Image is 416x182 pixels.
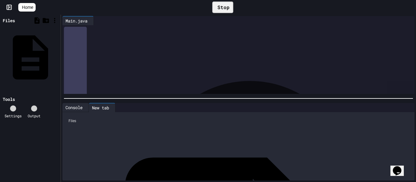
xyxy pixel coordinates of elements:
span: Home [22,4,33,10]
div: Console [62,103,89,112]
div: Files [65,115,411,127]
a: Home [18,3,36,12]
div: Files [3,17,15,24]
div: New tab [89,103,115,112]
div: New tab [89,105,112,111]
div: Settings [5,113,22,118]
div: Main.java [62,16,94,25]
div: Console [62,104,86,111]
div: Main.java [62,18,90,24]
div: Stop [212,2,233,13]
div: Tools [3,96,15,102]
div: Output [28,113,41,118]
iframe: chat widget [390,158,410,176]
